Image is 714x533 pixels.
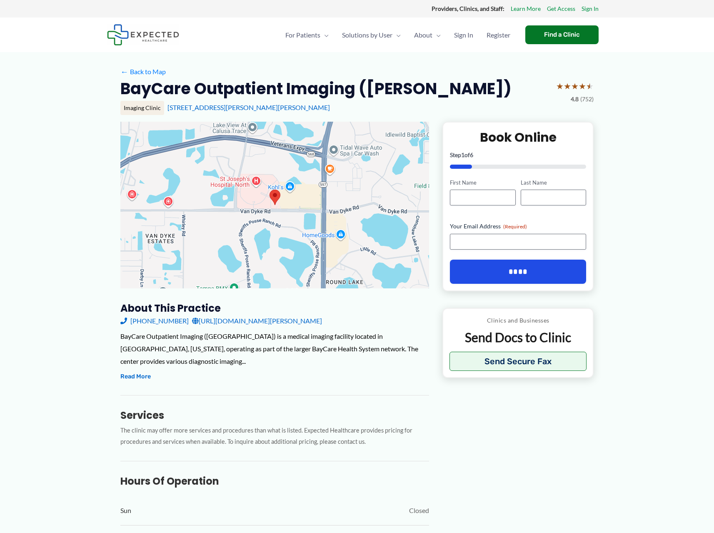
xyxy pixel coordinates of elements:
a: Register [480,20,517,50]
strong: Providers, Clinics, and Staff: [432,5,504,12]
span: Menu Toggle [392,20,401,50]
span: Solutions by User [342,20,392,50]
span: Menu Toggle [432,20,441,50]
span: ★ [564,78,571,94]
p: Step of [450,152,586,158]
span: Register [487,20,510,50]
a: Solutions by UserMenu Toggle [335,20,407,50]
p: Clinics and Businesses [449,315,587,326]
span: Sign In [454,20,473,50]
p: The clinic may offer more services and procedures than what is listed. Expected Healthcare provid... [120,425,429,448]
a: Find a Clinic [525,25,599,44]
span: 6 [470,151,473,158]
a: Get Access [547,3,575,14]
span: ★ [579,78,586,94]
a: ←Back to Map [120,65,166,78]
button: Read More [120,372,151,382]
a: [URL][DOMAIN_NAME][PERSON_NAME] [192,315,322,327]
a: [STREET_ADDRESS][PERSON_NAME][PERSON_NAME] [167,103,330,111]
div: BayCare Outpatient Imaging ([GEOGRAPHIC_DATA]) is a medical imaging facility located in [GEOGRAPH... [120,330,429,367]
h2: Book Online [450,129,586,145]
span: Menu Toggle [320,20,329,50]
a: Sign In [582,3,599,14]
a: AboutMenu Toggle [407,20,447,50]
h2: BayCare Outpatient Imaging ([PERSON_NAME]) [120,78,512,99]
span: 4.8 [571,94,579,105]
label: First Name [450,179,515,187]
img: Expected Healthcare Logo - side, dark font, small [107,24,179,45]
span: 1 [461,151,464,158]
span: ★ [556,78,564,94]
span: Closed [409,504,429,517]
a: Sign In [447,20,480,50]
label: Your Email Address [450,222,586,230]
span: ★ [571,78,579,94]
h3: About this practice [120,302,429,315]
span: For Patients [285,20,320,50]
a: For PatientsMenu Toggle [279,20,335,50]
span: ★ [586,78,594,94]
span: Sun [120,504,131,517]
span: (Required) [503,223,527,230]
nav: Primary Site Navigation [279,20,517,50]
h3: Hours of Operation [120,475,429,488]
p: Send Docs to Clinic [449,329,587,345]
button: Send Secure Fax [449,352,587,371]
span: ← [120,68,128,75]
a: [PHONE_NUMBER] [120,315,189,327]
span: About [414,20,432,50]
div: Imaging Clinic [120,101,164,115]
h3: Services [120,409,429,422]
label: Last Name [521,179,586,187]
span: (752) [580,94,594,105]
a: Learn More [511,3,541,14]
